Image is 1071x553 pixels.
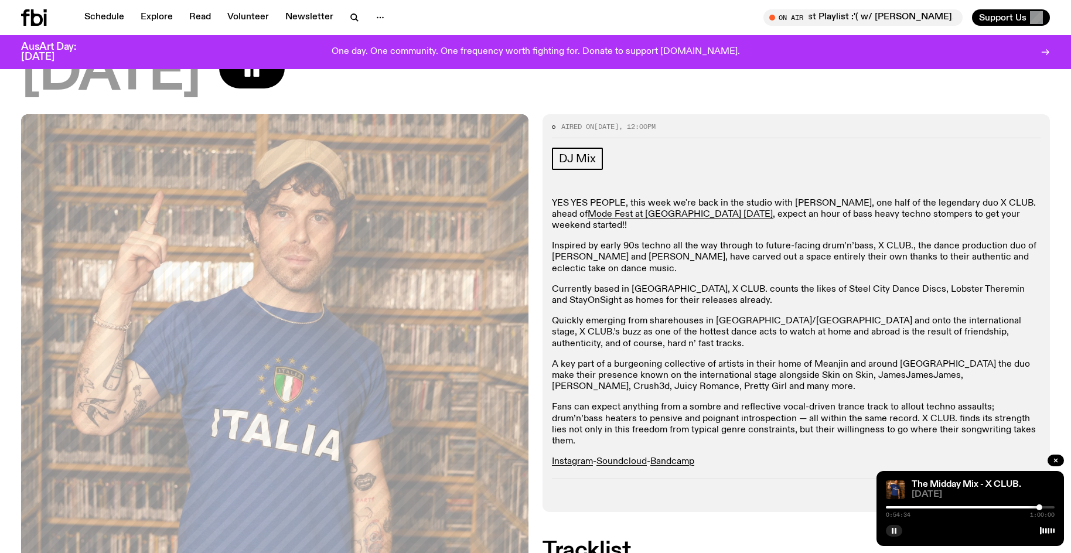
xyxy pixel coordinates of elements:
[220,9,276,26] a: Volunteer
[21,42,96,62] h3: AusArt Day: [DATE]
[552,359,1041,393] p: A key part of a burgeoning collective of artists in their home of Meanjin and around [GEOGRAPHIC_...
[552,241,1041,275] p: Inspired by early 90s techno all the way through to future-facing drum’n’bass, X CLUB., the dance...
[21,47,200,100] span: [DATE]
[1030,512,1055,518] span: 1:00:00
[886,512,910,518] span: 0:54:34
[559,152,596,165] span: DJ Mix
[77,9,131,26] a: Schedule
[979,12,1026,23] span: Support Us
[561,122,594,131] span: Aired on
[972,9,1050,26] button: Support Us
[552,457,593,466] a: Instagram
[182,9,218,26] a: Read
[619,122,656,131] span: , 12:00pm
[552,148,603,170] a: DJ Mix
[332,47,740,57] p: One day. One community. One frequency worth fighting for. Donate to support [DOMAIN_NAME].
[552,316,1041,350] p: Quickly emerging from sharehouses in [GEOGRAPHIC_DATA]/[GEOGRAPHIC_DATA] and onto the internation...
[650,457,694,466] a: Bandcamp
[552,402,1041,447] p: Fans can expect anything from a sombre and reflective vocal-driven trance track to allout techno ...
[134,9,180,26] a: Explore
[596,457,647,466] a: Soundcloud
[552,456,1041,467] p: - -
[552,198,1041,232] p: YES YES PEOPLE, this week we're back in the studio with [PERSON_NAME], one half of the legendary ...
[552,284,1041,306] p: Currently based in [GEOGRAPHIC_DATA], X CLUB. counts the likes of Steel City Dance Discs, Lobster...
[594,122,619,131] span: [DATE]
[912,480,1021,489] a: The Midday Mix - X CLUB.
[763,9,963,26] button: On AirThe Playlist / [PERSON_NAME]'s Last Playlist :'( w/ [PERSON_NAME], [PERSON_NAME], [PERSON_N...
[588,210,773,219] a: Mode Fest at [GEOGRAPHIC_DATA] [DATE]
[912,490,1055,499] span: [DATE]
[278,9,340,26] a: Newsletter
